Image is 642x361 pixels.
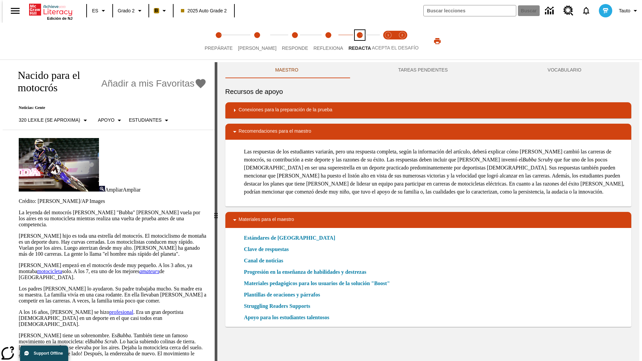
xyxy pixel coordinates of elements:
em: Bubba [117,333,131,338]
a: Centro de información [541,2,559,20]
button: Abrir el menú lateral [5,1,25,21]
span: Tauto [619,7,630,14]
img: El corredor de motocrós James Stewart vuela por los aires en su motocicleta de montaña. [19,138,99,192]
button: Acepta el desafío contesta step 2 of 2 [393,23,412,59]
button: Seleccione Lexile, 320 Lexile (Se aproxima) [16,114,92,126]
p: Estudiantes [129,117,162,124]
p: Materiales para el maestro [239,216,294,224]
button: Lee step 2 of 5 [233,23,282,59]
button: Responde step 3 of 5 [277,23,314,59]
span: Añadir a mis Favoritas [101,78,195,89]
span: ES [92,7,98,14]
button: Prepárate step 1 of 5 [199,23,238,59]
div: Pulsa la tecla de intro o la barra espaciadora y luego presiona las flechas de derecha e izquierd... [215,62,217,361]
button: Acepta el desafío lee step 1 of 2 [379,23,398,59]
a: Clave de respuestas, Se abrirá en una nueva ventana o pestaña [244,245,289,253]
a: amateurs [139,268,159,274]
button: Añadir a mis Favoritas - Nacido para el motocrós [101,78,207,90]
p: Los padres [PERSON_NAME] lo ayudaron. Su padre trabajaba mucho. Su madre era su maestra. La famil... [19,286,207,304]
span: Ampliar [123,187,140,193]
a: Notificaciones [577,2,595,19]
a: Progresión en la enseñanza de habilidades y destrezas, Se abrirá en una nueva ventana o pestaña [244,268,366,276]
button: TAREAS PENDIENTES [348,62,498,78]
text: 1 [387,33,389,37]
button: Grado: Grado 2, Elige un grado [115,5,146,17]
button: Support Offline [20,346,68,361]
button: Maestro [225,62,348,78]
button: Lenguaje: ES, Selecciona un idioma [89,5,110,17]
div: reading [3,62,215,358]
div: Conexiones para la preparación de la prueba [225,102,631,118]
div: activity [217,62,639,361]
p: Apoyo [98,117,115,124]
h6: Recursos de apoyo [225,86,631,97]
div: Portada [29,2,73,20]
button: VOCABULARIO [498,62,631,78]
p: La leyenda del motocrós [PERSON_NAME] "Bubba" [PERSON_NAME] vuela por los aires en su motocicleta... [19,210,207,228]
a: Materiales pedagógicos para los usuarios de la solución "Boost", Se abrirá en una nueva ventana o... [244,279,390,287]
span: Prepárate [205,45,233,51]
span: Support Offline [34,351,63,356]
em: Bubba Scrub [523,157,550,162]
button: Redacta step 5 of 5 [343,23,376,59]
a: Struggling Readers Supports [244,302,314,310]
a: Apoyo para los estudiantes talentosos [244,314,333,322]
button: Boost El color de la clase es anaranjado claro. Cambiar el color de la clase. [151,5,171,17]
div: Instructional Panel Tabs [225,62,631,78]
a: Plantillas de oraciones y párrafos, Se abrirá en una nueva ventana o pestaña [244,291,320,299]
button: Tipo de apoyo, Apoyo [95,114,126,126]
span: Reflexiona [313,45,343,51]
em: Bubba Scrub [89,339,117,344]
span: 2025 Auto Grade 2 [181,7,227,14]
span: Ampliar [105,187,123,193]
button: Perfil/Configuración [616,5,642,17]
h1: Nacido para el motocrós [11,69,98,94]
a: profesional [109,309,133,315]
p: [PERSON_NAME] hijo es toda una estrella del motocrós. El motociclismo de montaña es un deporte du... [19,233,207,257]
div: Materiales para el maestro [225,212,631,228]
p: Noticias: Gente [11,105,207,110]
p: Conexiones para la preparación de la prueba [239,106,332,114]
span: Redacta [348,45,371,51]
p: Crédito: [PERSON_NAME]/AP Images [19,198,207,204]
button: Escoja un nuevo avatar [595,2,616,19]
p: Recomendaciones para el maestro [239,128,311,136]
p: [PERSON_NAME] empezó en el motocrós desde muy pequeño. A los 3 años, ya montaba solo. A los 7, er... [19,262,207,280]
span: Edición de NJ [47,16,73,20]
img: Ampliar [99,186,105,192]
span: ACEPTA EL DESAFÍO [372,45,419,50]
text: 2 [401,33,403,37]
a: Centro de recursos, Se abrirá en una pestaña nueva. [559,2,577,20]
p: Las respuestas de los estudiantes variarán, pero una respuesta completa, según la información del... [244,148,626,196]
span: [PERSON_NAME] [238,45,277,51]
button: Imprimir [427,35,448,47]
a: Canal de noticias, Se abrirá en una nueva ventana o pestaña [244,257,283,265]
span: B [155,6,158,15]
p: A los 16 años, [PERSON_NAME] se hizo . Era un gran deportista [DEMOGRAPHIC_DATA] en un deporte en... [19,309,207,327]
a: Estándares de [GEOGRAPHIC_DATA] [244,234,339,242]
button: Reflexiona step 4 of 5 [308,23,348,59]
a: motocicleta [37,268,62,274]
button: Seleccionar estudiante [126,114,173,126]
span: Grado 2 [118,7,135,14]
p: 320 Lexile (Se aproxima) [19,117,80,124]
span: Responde [282,45,308,51]
div: Recomendaciones para el maestro [225,124,631,140]
img: avatar image [599,4,612,17]
input: Buscar campo [424,5,516,16]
